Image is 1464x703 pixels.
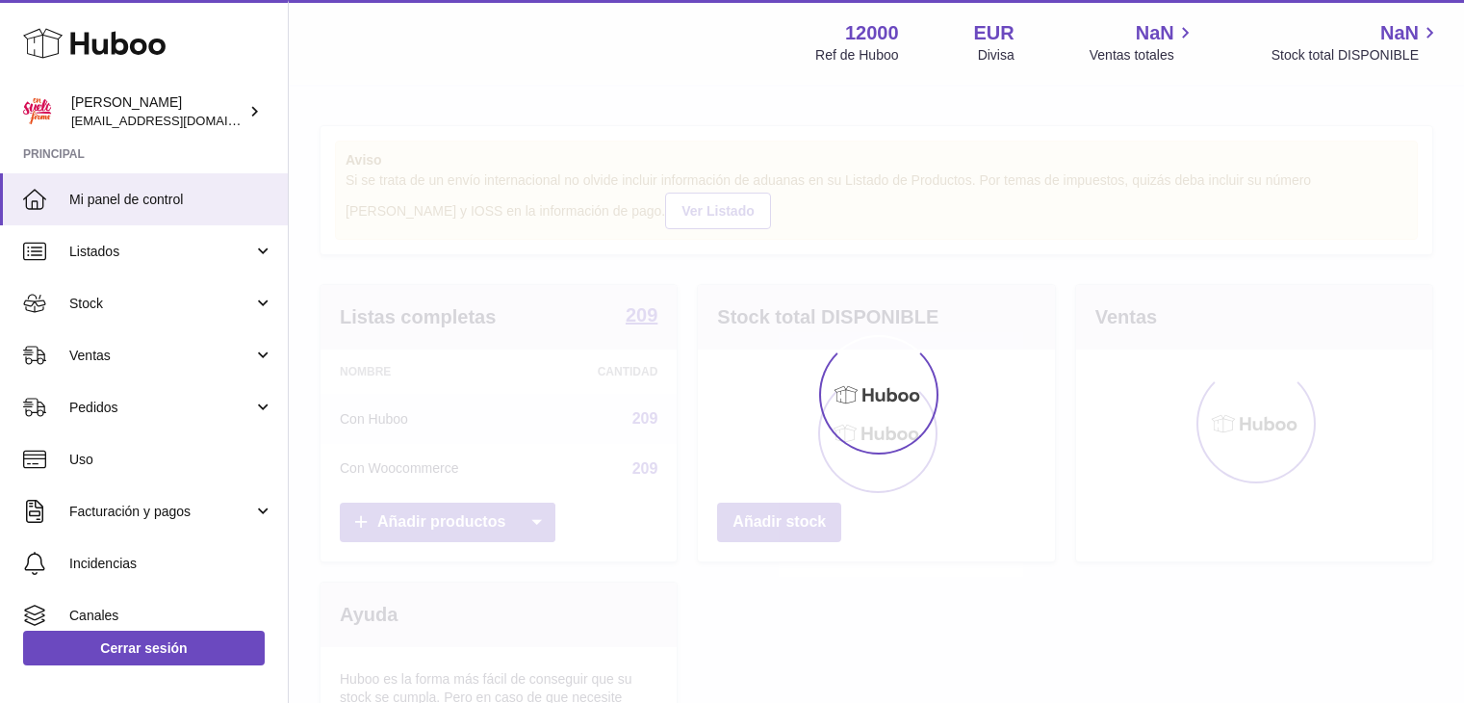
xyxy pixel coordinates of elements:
span: Incidencias [69,555,273,573]
a: Cerrar sesión [23,631,265,665]
span: Canales [69,607,273,625]
span: Ventas [69,347,253,365]
span: Ventas totales [1090,46,1196,65]
span: Mi panel de control [69,191,273,209]
span: Uso [69,451,273,469]
div: Divisa [978,46,1015,65]
div: [PERSON_NAME] [71,93,244,130]
span: Listados [69,243,253,261]
span: Facturación y pagos [69,503,253,521]
div: Ref de Huboo [815,46,898,65]
img: mar@ensuelofirme.com [23,97,52,126]
a: NaN Ventas totales [1090,20,1196,65]
span: Pedidos [69,399,253,417]
span: NaN [1380,20,1419,46]
strong: 12000 [845,20,899,46]
span: Stock total DISPONIBLE [1271,46,1441,65]
span: Stock [69,295,253,313]
a: NaN Stock total DISPONIBLE [1271,20,1441,65]
span: [EMAIL_ADDRESS][DOMAIN_NAME] [71,113,283,128]
strong: EUR [974,20,1015,46]
span: NaN [1136,20,1174,46]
